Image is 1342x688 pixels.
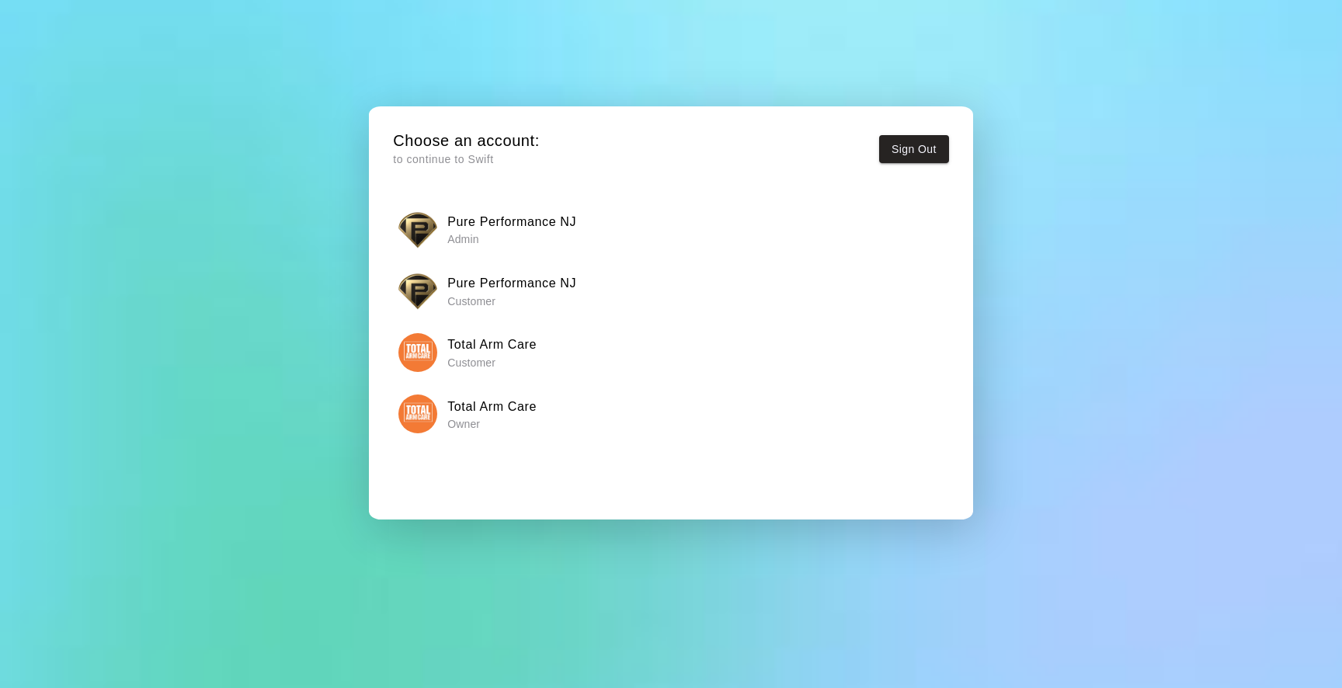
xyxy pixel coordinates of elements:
p: to continue to Swift [393,151,540,168]
button: Total Arm CareTotal Arm Care Customer [393,328,949,377]
img: Total Arm Care [398,333,437,372]
button: Pure Performance NJPure Performance NJ Admin [393,205,949,254]
h6: Pure Performance NJ [447,212,576,232]
p: Owner [447,416,537,432]
button: Pure Performance NJPure Performance NJ Customer [393,266,949,315]
button: Total Arm CareTotal Arm Care Owner [393,390,949,439]
h6: Total Arm Care [447,397,537,417]
h6: Pure Performance NJ [447,273,576,294]
h6: Total Arm Care [447,335,537,355]
h5: Choose an account: [393,130,540,151]
p: Customer [447,355,537,370]
p: Customer [447,294,576,309]
img: Total Arm Care [398,394,437,433]
img: Pure Performance NJ [398,210,437,249]
button: Sign Out [879,135,949,164]
p: Admin [447,231,576,247]
img: Pure Performance NJ [398,272,437,311]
